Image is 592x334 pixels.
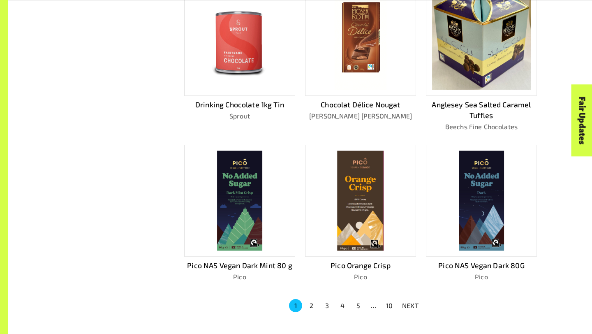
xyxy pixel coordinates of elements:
[184,99,295,110] p: Drinking Chocolate 1kg Tin
[305,260,416,271] p: Pico Orange Crisp
[305,299,318,312] button: Go to page 2
[336,299,349,312] button: Go to page 4
[184,272,295,282] p: Pico
[288,298,423,313] nav: pagination navigation
[305,99,416,110] p: Chocolat Délice Nougat
[289,299,302,312] button: page 1
[305,272,416,282] p: Pico
[305,111,416,121] p: [PERSON_NAME] [PERSON_NAME]
[426,99,537,121] p: Anglesey Sea Salted Caramel Tuffles
[367,301,380,311] div: …
[426,260,537,271] p: Pico NAS Vegan Dark 80G
[426,272,537,282] p: Pico
[426,145,537,281] a: Pico NAS Vegan Dark 80GPico
[397,298,423,313] button: NEXT
[305,145,416,281] a: Pico Orange CrispPico
[184,111,295,121] p: Sprout
[351,299,365,312] button: Go to page 5
[402,301,419,311] p: NEXT
[184,260,295,271] p: Pico NAS Vegan Dark Mint 80 g
[383,299,396,312] button: Go to page 10
[184,145,295,281] a: Pico NAS Vegan Dark Mint 80 gPico
[426,122,537,132] p: Beechs Fine Chocolates
[320,299,333,312] button: Go to page 3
